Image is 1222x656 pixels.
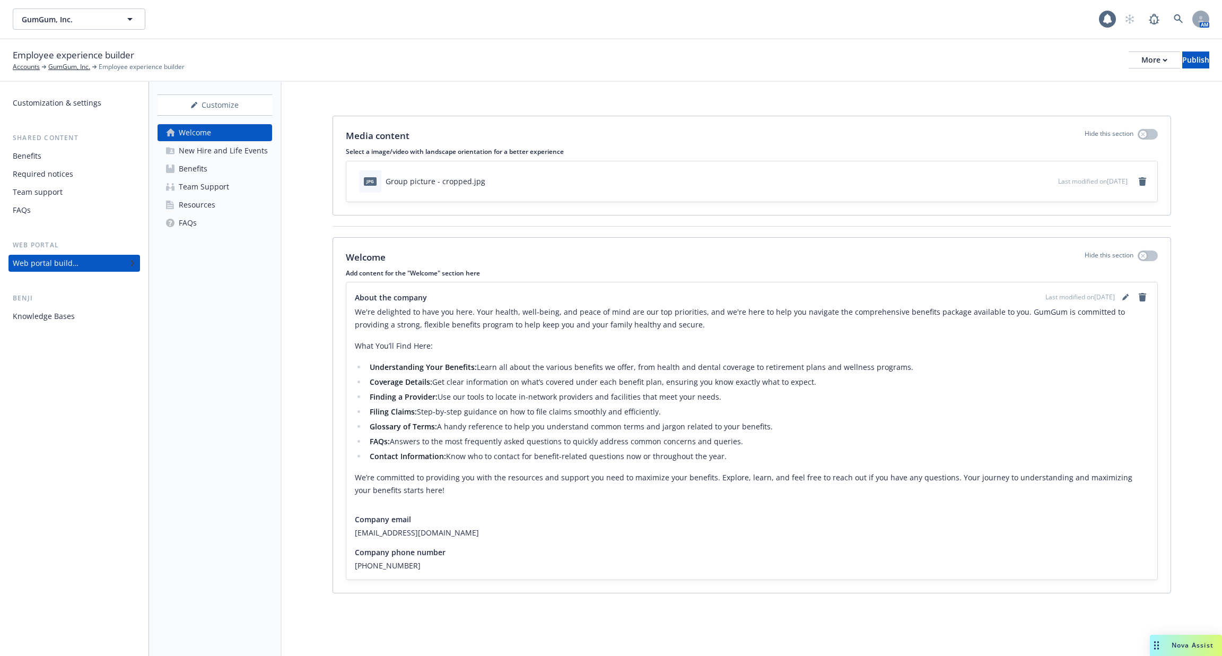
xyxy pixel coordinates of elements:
div: Required notices [13,166,73,183]
p: We're delighted to have you here. Your health, well-being, and peace of mind are our top prioriti... [355,306,1149,331]
p: Add content for the "Welcome" section here [346,269,1158,278]
a: New Hire and Life Events [158,142,272,159]
strong: Finding a Provider: [370,392,438,402]
li: Get clear information on what’s covered under each benefit plan, ensuring you know exactly what t... [366,376,1149,389]
p: Welcome [346,251,386,264]
a: Welcome [158,124,272,141]
a: Start snowing [1119,8,1140,30]
p: Select a image/video with landscape orientation for a better experience [346,147,1158,156]
li: A handy reference to help you understand common terms and jargon related to your benefits. [366,420,1149,433]
div: More [1141,52,1167,68]
div: Knowledge Bases [13,308,75,325]
span: [EMAIL_ADDRESS][DOMAIN_NAME] [355,527,1149,538]
span: [PHONE_NUMBER] [355,560,1149,571]
a: Team Support [158,178,272,195]
span: Employee experience builder [13,48,134,62]
button: preview file [1044,176,1054,187]
button: More [1129,51,1180,68]
a: FAQs [8,202,140,219]
div: Web portal [8,240,140,251]
a: Accounts [13,62,40,72]
strong: Understanding Your Benefits: [370,362,477,372]
button: Publish [1182,51,1209,68]
div: Benefits [179,160,207,177]
div: Customize [158,95,272,115]
a: editPencil [1119,291,1132,304]
div: Benefits [13,148,41,165]
p: We’re committed to providing you with the resources and support you need to maximize your benefit... [355,471,1149,497]
div: Team support [13,184,63,201]
a: Web portal builder [8,255,140,272]
a: FAQs [158,214,272,231]
a: Benefits [8,148,140,165]
div: Benji [8,293,140,304]
strong: Contact Information: [370,451,446,461]
div: Resources [179,196,215,213]
li: Know who to contact for benefit-related questions now or throughout the year. [366,450,1149,463]
span: Company email [355,514,411,525]
a: Customization & settings [8,94,140,111]
strong: Filing Claims: [370,407,417,417]
p: Media content [346,129,409,143]
li: Learn all about the various benefits we offer, from health and dental coverage to retirement plan... [366,361,1149,374]
a: remove [1136,291,1149,304]
div: Web portal builder [13,255,78,272]
a: Required notices [8,166,140,183]
div: Shared content [8,133,140,143]
a: Search [1168,8,1189,30]
p: Hide this section [1085,251,1133,264]
a: Resources [158,196,272,213]
a: GumGum, Inc. [48,62,90,72]
div: New Hire and Life Events [179,142,268,159]
span: Company phone number [355,547,446,558]
strong: FAQs: [370,436,390,446]
a: remove [1136,175,1149,188]
div: Publish [1182,52,1209,68]
button: GumGum, Inc. [13,8,145,30]
li: Use our tools to locate in-network providers and facilities that meet your needs. [366,391,1149,403]
strong: Glossary of Terms: [370,421,437,431]
a: Knowledge Bases [8,308,140,325]
button: download file [1027,176,1036,187]
div: Team Support [179,178,229,195]
div: Welcome [179,124,211,141]
span: GumGum, Inc. [22,14,114,25]
li: Step-by-step guidance on how to file claims smoothly and efficiently. [366,405,1149,418]
button: Customize [158,94,272,116]
div: Customization & settings [13,94,101,111]
a: Benefits [158,160,272,177]
a: Report a Bug [1144,8,1165,30]
button: Nova Assist [1150,635,1222,656]
strong: Coverage Details: [370,377,432,387]
li: Answers to the most frequently asked questions to quickly address common concerns and queries. [366,435,1149,448]
div: Group picture - cropped.jpg [386,176,485,187]
span: jpg [364,177,377,185]
span: Last modified on [DATE] [1045,292,1115,302]
p: Hide this section [1085,129,1133,143]
span: About the company [355,292,427,303]
a: Team support [8,184,140,201]
div: Drag to move [1150,635,1163,656]
div: FAQs [179,214,197,231]
span: Last modified on [DATE] [1058,177,1128,186]
span: Nova Assist [1172,641,1214,650]
span: Employee experience builder [99,62,185,72]
div: FAQs [13,202,31,219]
p: What You’ll Find Here: [355,340,1149,352]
